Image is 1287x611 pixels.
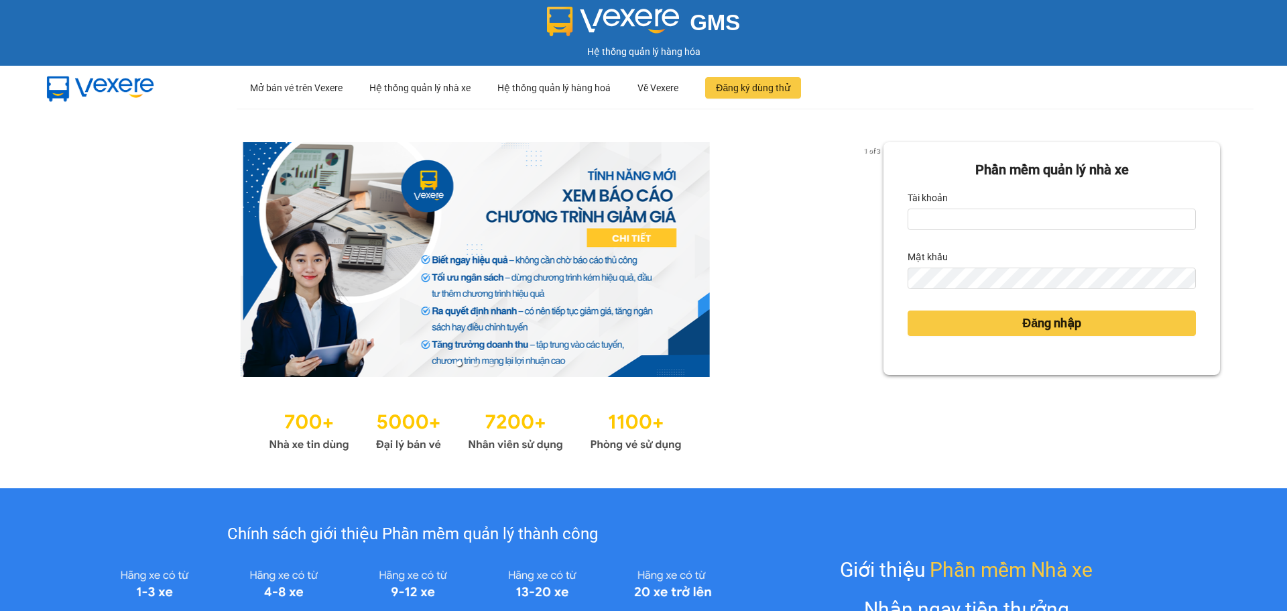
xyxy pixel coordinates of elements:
[3,44,1284,59] div: Hệ thống quản lý hàng hóa
[860,142,883,160] p: 1 of 3
[1022,314,1081,333] span: Đăng nhập
[547,20,741,31] a: GMS
[705,77,801,99] button: Đăng ký dùng thử
[67,142,86,377] button: previous slide / item
[269,404,682,455] img: Statistics.png
[489,361,494,366] li: slide item 3
[908,187,948,209] label: Tài khoản
[250,66,343,109] div: Mở bán vé trên Vexere
[497,66,611,109] div: Hệ thống quản lý hàng hoá
[637,66,678,109] div: Về Vexere
[34,66,168,110] img: mbUUG5Q.png
[908,268,1196,289] input: Mật khẩu
[865,142,883,377] button: next slide / item
[473,361,478,366] li: slide item 2
[840,554,1093,586] div: Giới thiệu
[90,522,735,547] div: Chính sách giới thiệu Phần mềm quản lý thành công
[908,160,1196,180] div: Phần mềm quản lý nhà xe
[716,80,790,95] span: Đăng ký dùng thử
[908,209,1196,230] input: Tài khoản
[930,554,1093,586] span: Phần mềm Nhà xe
[908,311,1196,336] button: Đăng nhập
[908,246,948,268] label: Mật khẩu
[456,361,462,366] li: slide item 1
[547,7,680,36] img: logo 2
[369,66,471,109] div: Hệ thống quản lý nhà xe
[690,10,740,35] span: GMS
